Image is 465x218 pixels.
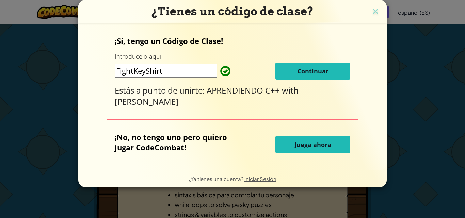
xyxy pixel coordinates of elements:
[115,36,351,46] p: ¡Sí, tengo un Código de Clase!
[371,7,380,17] img: close icon
[282,85,299,96] span: with
[189,175,244,182] span: ¿Ya tienes una cuenta?
[115,52,163,61] label: Introdúcelo aquí:
[207,85,282,96] span: APRENDIENDO C++
[275,63,350,80] button: Continuar
[115,85,207,96] span: Estás a punto de unirte:
[244,175,276,182] a: Iniciar Sesión
[151,4,314,18] span: ¿Tienes un código de clase?
[115,96,178,107] span: [PERSON_NAME]
[115,132,242,152] p: ¡No, no tengo uno pero quiero jugar CodeCombat!
[294,140,331,149] span: Juega ahora
[275,136,350,153] button: Juega ahora
[298,67,328,75] span: Continuar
